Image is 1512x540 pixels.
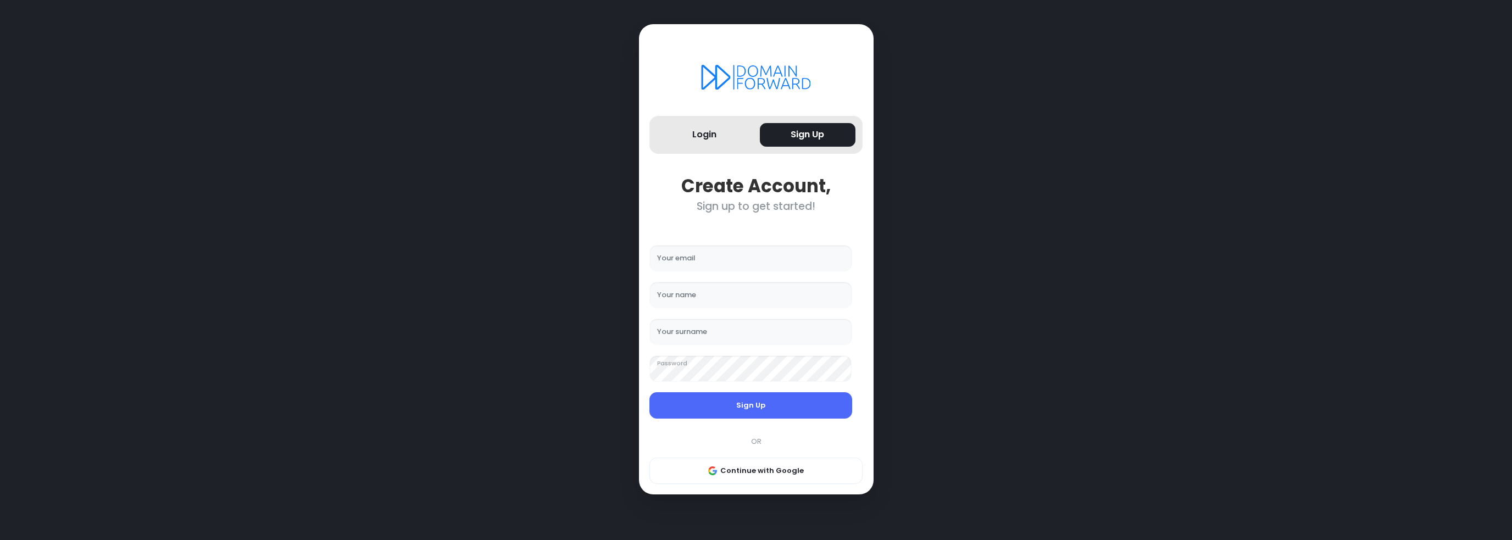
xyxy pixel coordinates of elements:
[760,123,856,147] button: Sign Up
[649,175,863,197] div: Create Account,
[649,392,852,419] button: Sign Up
[649,458,863,484] button: Continue with Google
[657,123,753,147] button: Login
[649,200,863,213] div: Sign up to get started!
[644,436,868,447] div: OR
